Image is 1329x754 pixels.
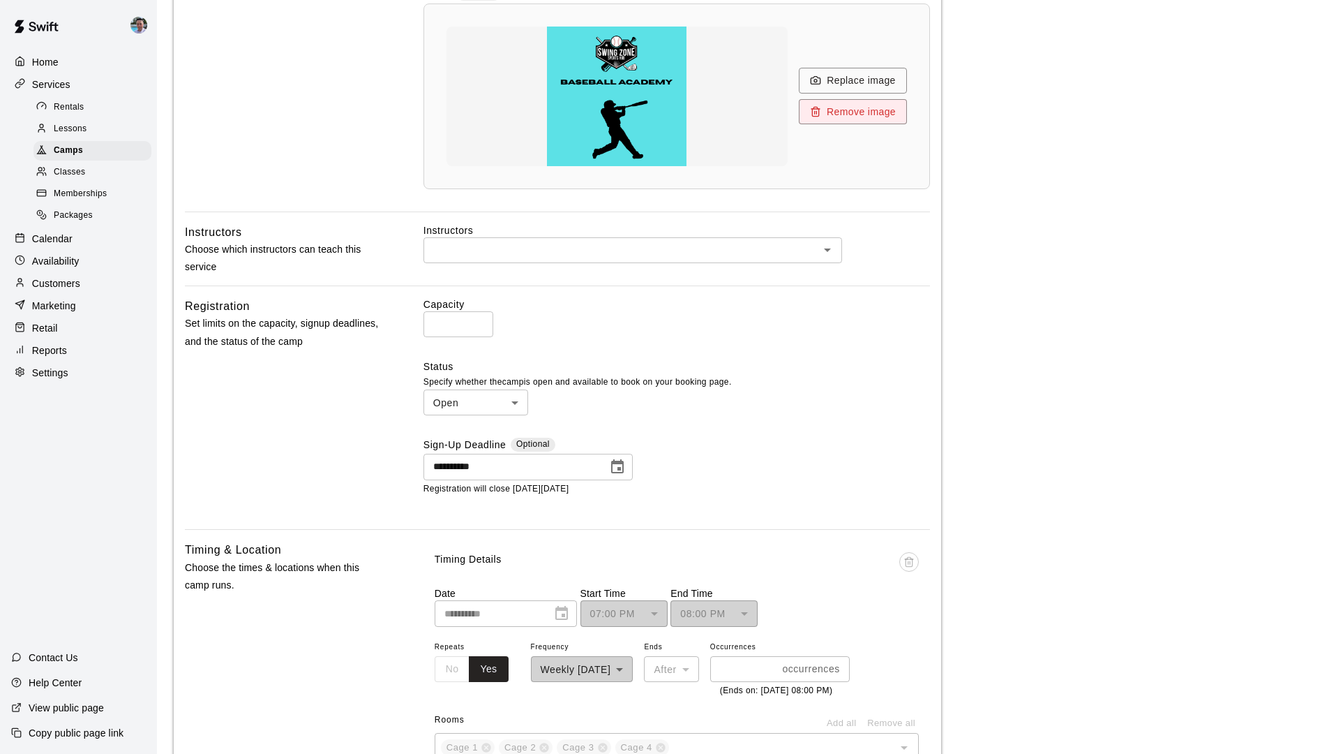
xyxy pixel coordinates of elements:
h6: Instructors [185,223,242,242]
label: Capacity [423,297,930,311]
a: Packages [33,205,157,227]
p: occurrences [782,662,839,677]
a: Memberships [33,184,157,205]
div: Memberships [33,184,151,204]
a: Camps [33,140,157,162]
span: Packages [54,209,93,223]
h6: Timing & Location [185,541,281,559]
p: Retail [32,321,58,335]
span: Camps [54,144,83,158]
p: End Time [670,586,758,600]
p: Contact Us [29,651,78,665]
p: Copy public page link [29,726,123,740]
img: Service image [477,27,756,166]
p: Registration will close [DATE][DATE] [423,482,930,496]
div: Ryan Goehring [128,11,157,39]
p: Timing Details [435,552,502,567]
span: This booking is in the past or it already has participants, please delete from the Calendar [899,552,919,586]
div: Rentals [33,98,151,117]
a: Marketing [11,295,146,316]
p: Date [435,586,577,600]
span: Occurrences [710,638,850,657]
label: Sign-Up Deadline [423,438,506,454]
p: Start Time [580,586,668,600]
button: Yes [469,656,508,682]
button: Choose date, selected date is Oct 31, 2025 [603,453,631,481]
a: Reports [11,340,146,361]
span: Ends [644,638,698,657]
p: Choose the times & locations when this camp runs. [185,559,379,594]
p: Services [32,77,70,91]
span: Lessons [54,122,87,136]
p: Home [32,55,59,69]
p: Settings [32,366,68,380]
div: Open [423,390,528,415]
a: Retail [11,318,146,339]
p: Marketing [32,299,76,313]
a: Availability [11,251,146,272]
h6: Registration [185,297,250,316]
p: Set limits on the capacity, signup deadlines, and the status of the camp [185,315,379,350]
span: Optional [516,439,550,449]
div: After [644,656,698,682]
label: Status [423,360,930,374]
p: Specify whether the camp is open and available to book on your booking page. [423,376,930,390]
a: Home [11,52,146,73]
span: Frequency [531,638,633,657]
a: Customers [11,273,146,294]
span: Classes [54,165,85,179]
div: outlined button group [435,656,509,682]
a: Calendar [11,228,146,249]
div: Packages [33,206,151,226]
button: Replace image [799,68,907,94]
img: Ryan Goehring [130,17,147,34]
span: Repeats [435,638,520,657]
p: Choose which instructors can teach this service [185,241,379,276]
div: Classes [33,163,151,182]
a: Services [11,74,146,95]
span: Rooms [435,715,465,725]
span: Memberships [54,187,107,201]
a: Lessons [33,118,157,140]
p: (Ends on: [DATE] 08:00 PM) [720,684,840,698]
p: Availability [32,254,80,268]
p: Reports [32,343,67,357]
p: Customers [32,276,80,290]
div: Camps [33,141,151,161]
a: Settings [11,362,146,383]
a: Rentals [33,96,157,118]
a: Classes [33,162,157,184]
p: View public page [29,701,104,715]
button: Open [818,240,837,260]
button: Remove image [799,99,907,125]
p: Calendar [32,232,73,246]
div: Lessons [33,119,151,139]
span: Rentals [54,101,84,114]
p: Help Center [29,676,82,690]
label: Instructors [423,223,930,237]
